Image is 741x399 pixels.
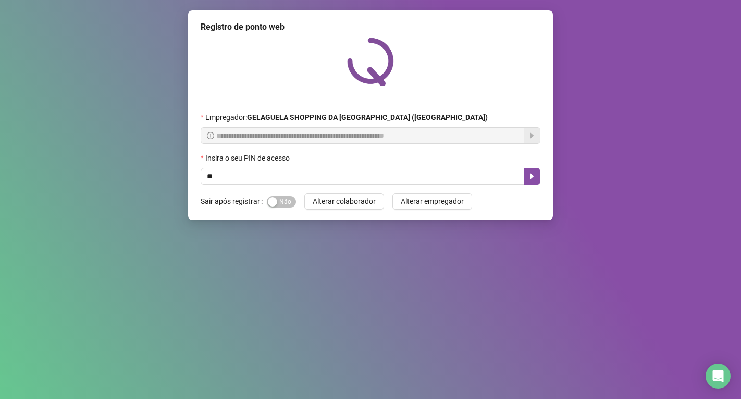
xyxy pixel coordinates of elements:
[706,364,731,389] div: Open Intercom Messenger
[392,193,472,210] button: Alterar empregador
[205,112,488,123] span: Empregador :
[207,132,214,139] span: info-circle
[313,196,376,207] span: Alterar colaborador
[201,193,267,210] label: Sair após registrar
[401,196,464,207] span: Alterar empregador
[304,193,384,210] button: Alterar colaborador
[528,172,536,180] span: caret-right
[201,21,540,33] div: Registro de ponto web
[201,152,297,164] label: Insira o seu PIN de acesso
[347,38,394,86] img: QRPoint
[247,113,488,122] strong: GELAGUELA SHOPPING DA [GEOGRAPHIC_DATA] ([GEOGRAPHIC_DATA])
